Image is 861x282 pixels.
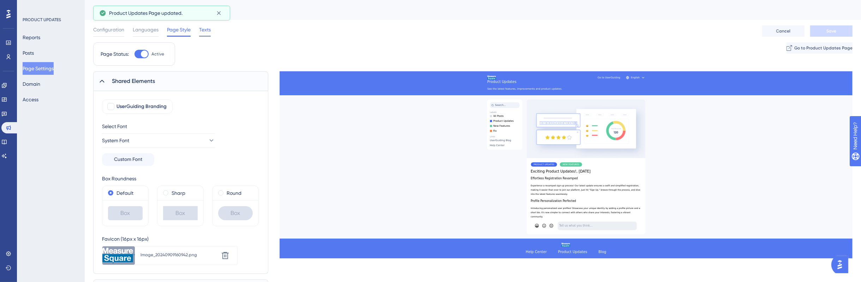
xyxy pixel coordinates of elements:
[102,122,215,131] div: Select Font
[762,25,805,37] button: Cancel
[108,206,143,220] div: Box
[831,254,853,275] iframe: UserGuiding AI Assistant Launcher
[23,93,38,106] button: Access
[199,25,211,34] span: Texts
[23,78,40,90] button: Domain
[140,252,218,258] div: Image_20240909160942.png
[116,189,133,197] label: Default
[151,51,164,57] span: Active
[109,9,183,17] span: Product Updates Page updated.
[172,189,185,197] label: Sharp
[218,206,253,220] div: Box
[102,153,154,166] button: Custom Font
[17,2,44,10] span: Need Help?
[163,206,198,220] div: Box
[23,47,34,59] button: Posts
[102,133,215,148] button: System Font
[101,50,129,58] div: Page Status:
[102,174,259,183] div: Box Roundness
[23,62,54,75] button: Page Settings
[112,77,155,85] span: Shared Elements
[794,45,853,51] span: Go to Product Updates Page
[826,28,836,34] span: Save
[102,235,238,243] div: Favicon (16px x 16px)
[23,17,61,23] div: PRODUCT UPDATES
[93,5,835,15] div: Page Settings
[787,42,853,54] button: Go to Product Updates Page
[776,28,791,34] span: Cancel
[116,102,167,111] span: UserGuiding Branding
[102,248,135,263] img: file-1760478712905.png
[23,31,40,44] button: Reports
[810,25,853,37] button: Save
[227,189,241,197] label: Round
[114,155,142,164] span: Custom Font
[102,136,129,145] span: System Font
[133,25,159,34] span: Languages
[167,25,191,34] span: Page Style
[93,25,124,34] span: Configuration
